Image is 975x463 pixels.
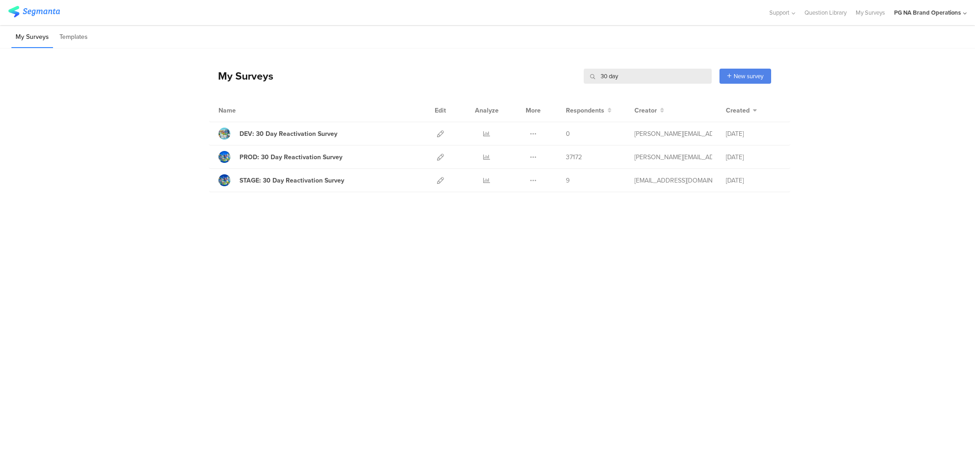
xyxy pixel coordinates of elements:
[726,129,781,139] div: [DATE]
[11,27,53,48] li: My Surveys
[523,99,543,122] div: More
[726,106,750,115] span: Created
[769,8,789,17] span: Support
[634,176,712,185] div: gallup.r@pg.com
[634,152,712,162] div: chellappa.uc@pg.com
[240,152,342,162] div: PROD: 30 Day Reactivation Survey
[240,176,344,185] div: STAGE: 30 Day Reactivation Survey
[218,174,344,186] a: STAGE: 30 Day Reactivation Survey
[726,106,757,115] button: Created
[566,106,604,115] span: Respondents
[634,129,712,139] div: harish.kumar@ltimindtree.com
[566,129,570,139] span: 0
[584,69,712,84] input: Survey Name, Creator...
[634,106,664,115] button: Creator
[566,152,582,162] span: 37172
[473,99,501,122] div: Analyze
[634,106,657,115] span: Creator
[431,99,450,122] div: Edit
[566,106,612,115] button: Respondents
[8,6,60,17] img: segmanta logo
[218,106,273,115] div: Name
[894,8,961,17] div: PG NA Brand Operations
[240,129,337,139] div: DEV: 30 Day Reactivation Survey
[566,176,570,185] span: 9
[55,27,92,48] li: Templates
[726,176,781,185] div: [DATE]
[726,152,781,162] div: [DATE]
[734,72,763,81] span: New survey
[218,151,342,163] a: PROD: 30 Day Reactivation Survey
[209,68,273,84] div: My Surveys
[218,128,337,140] a: DEV: 30 Day Reactivation Survey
